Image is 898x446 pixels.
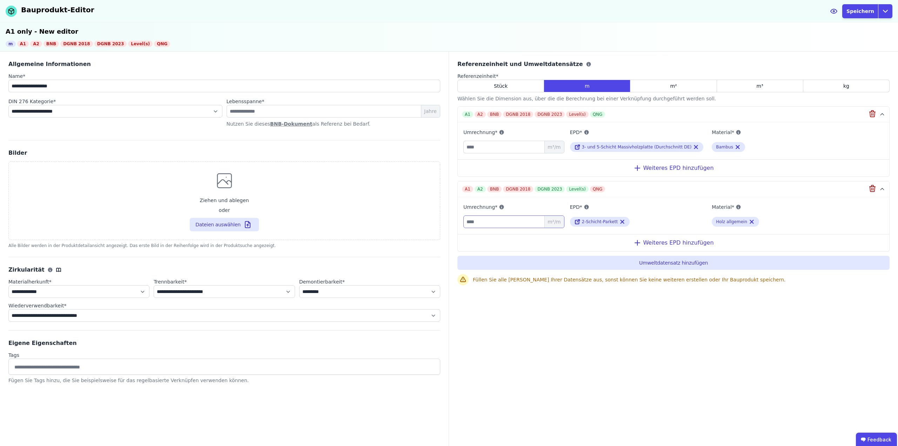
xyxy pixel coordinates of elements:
[475,111,486,118] div: A2
[8,243,440,248] div: Alle Bilder werden in der Produktdetailansicht angezeigt. Das erste Bild in der Reihenfolge wird ...
[6,27,892,36] div: A1 only - New editor
[457,95,890,102] div: Wählen Sie die Dimension aus, über die die Berechnung bei einer Verknüpfung durchgeführt werden s...
[843,82,849,89] span: kg
[457,60,890,68] div: Referenzeinheit und Umweltdatensätze
[154,278,295,285] label: audits.requiredField
[463,128,564,137] label: Umrechnung*
[8,60,440,68] div: Allgemeine Informationen
[94,41,127,47] div: DGNB 2023
[463,203,564,211] label: Umrechnung*
[544,216,564,228] span: m²/m
[8,302,440,309] label: audits.requiredField
[712,128,848,137] label: Material*
[757,82,763,89] span: m³
[566,186,588,192] div: Level(s)
[227,120,441,127] p: Nutzen Sie dieses als Referenz bei Bedarf.
[8,278,149,285] label: audits.requiredField
[8,266,440,274] div: Zirkularität
[128,41,153,47] div: Level(s)
[535,186,565,192] div: DGNB 2023
[457,256,890,270] button: Umweltdatensatz hinzufügen
[566,111,588,118] div: Level(s)
[190,218,259,231] button: Ziehen und ablegenoder
[8,73,25,80] label: audits.requiredField
[43,41,59,47] div: BNB
[30,41,42,47] div: A2
[487,111,502,118] div: BNB
[712,203,848,211] label: Material*
[462,111,473,118] div: A1
[503,111,533,118] div: DGNB 2018
[17,41,29,47] div: A1
[487,186,502,192] div: BNB
[8,149,440,157] div: Bilder
[299,278,440,285] label: audits.requiredField
[535,111,565,118] div: DGNB 2023
[590,186,605,192] div: QNG
[473,276,890,283] div: Füllen Sie alle [PERSON_NAME] Ihrer Datensätze aus, sonst können Sie keine weiteren erstellen ode...
[8,352,440,359] label: Tags
[716,144,733,150] div: Bambus
[842,4,878,18] button: Speichern
[200,197,249,204] span: Ziehen und ablegen
[8,377,440,384] div: Fügen Sie Tags hinzu, die Sie beispielsweise für das regelbasierte Verknüpfen verwenden können.
[457,73,890,80] label: audits.requiredField
[227,98,264,105] label: audits.requiredField
[8,98,222,105] label: audits.requiredField
[60,41,93,47] div: DGNB 2018
[716,219,747,225] div: Holz allgemein
[582,145,692,149] span: 3- und 5-Schicht Massivholzplatte (Durchschnitt DE)
[421,105,440,117] span: Jahre
[458,107,889,122] button: A1A2BNBDGNB 2018DGNB 2023Level(s)QNG
[582,219,618,224] span: 2-Schicht-Parkett
[670,82,677,89] span: m²
[458,159,889,177] div: Weiteres EPD hinzufügen
[6,41,16,47] div: m
[590,111,605,118] div: QNG
[154,41,170,47] div: QNG
[458,234,889,251] div: Weiteres EPD hinzufügen
[503,186,533,192] div: DGNB 2018
[494,82,508,89] span: Stück
[475,186,486,192] div: A2
[462,186,473,192] div: A1
[544,141,564,153] span: m³/m
[21,5,94,15] div: Bauprodukt-Editor
[458,181,889,197] button: A1A2BNBDGNB 2018DGNB 2023Level(s)QNG
[219,207,230,214] span: oder
[8,339,440,347] div: Eigene Eigenschaften
[270,121,312,127] a: BNB-Dokument
[585,82,590,89] span: m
